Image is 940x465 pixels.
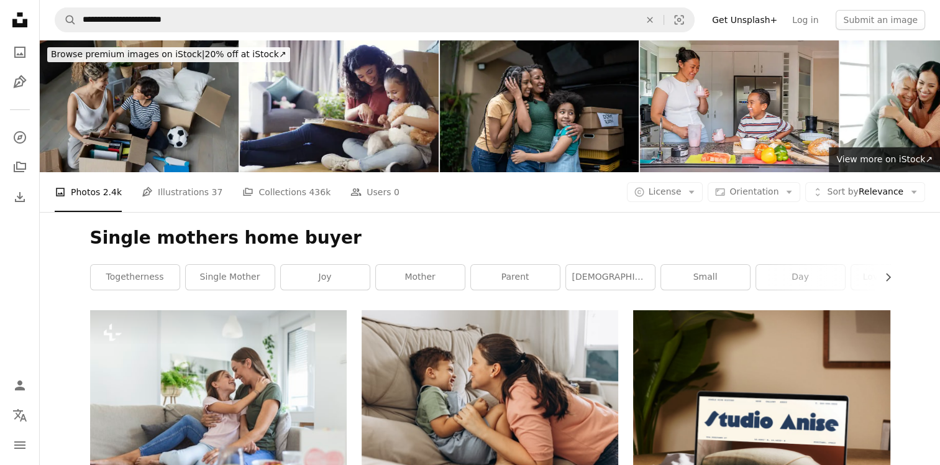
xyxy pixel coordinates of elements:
[729,186,778,196] span: Orientation
[7,373,32,398] a: Log in / Sign up
[90,227,890,249] h1: Single mothers home buyer
[7,403,32,428] button: Language
[649,186,682,196] span: License
[55,7,695,32] form: Find visuals sitewide
[877,265,890,290] button: scroll list to the right
[708,182,800,202] button: Orientation
[851,265,940,290] a: love - emotion
[836,154,933,164] span: View more on iStock ↗
[471,265,560,290] a: parent
[627,182,703,202] button: License
[785,10,826,30] a: Log in
[636,8,664,32] button: Clear
[7,7,32,35] a: Home — Unsplash
[212,185,223,199] span: 37
[7,185,32,209] a: Download History
[242,172,331,212] a: Collections 436k
[362,390,618,401] a: a woman and a boy are playing on a couch
[350,172,399,212] a: Users 0
[186,265,275,290] a: single mother
[240,40,439,172] img: Memory, mother and kid with photo album in new home for moving in, nostalgia and pointing to old ...
[7,40,32,65] a: Photos
[664,8,694,32] button: Visual search
[394,185,399,199] span: 0
[7,125,32,150] a: Explore
[756,265,845,290] a: day
[51,49,286,59] span: 20% off at iStock ↗
[566,265,655,290] a: [DEMOGRAPHIC_DATA]
[281,265,370,290] a: joy
[805,182,925,202] button: Sort byRelevance
[51,49,204,59] span: Browse premium images on iStock |
[55,8,76,32] button: Search Unsplash
[640,40,839,172] img: Pacific Islander Mother and Son Laughing Together
[7,70,32,94] a: Illustrations
[40,40,239,172] img: Mother and son unpacking while moving house and looking at an old photograph
[90,390,347,401] a: Happy mother's day! Child daughter congratulates mom and gives her postcard. Mum and girl smiling...
[376,265,465,290] a: mother
[7,155,32,180] a: Collections
[7,433,32,458] button: Menu
[705,10,785,30] a: Get Unsplash+
[827,186,858,196] span: Sort by
[440,40,639,172] img: Mother and daughter putting moving boxes into car trunk
[829,147,940,172] a: View more on iStock↗
[91,265,180,290] a: togetherness
[836,10,925,30] button: Submit an image
[309,185,331,199] span: 436k
[661,265,750,290] a: small
[40,40,298,70] a: Browse premium images on iStock|20% off at iStock↗
[827,186,903,198] span: Relevance
[142,172,222,212] a: Illustrations 37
